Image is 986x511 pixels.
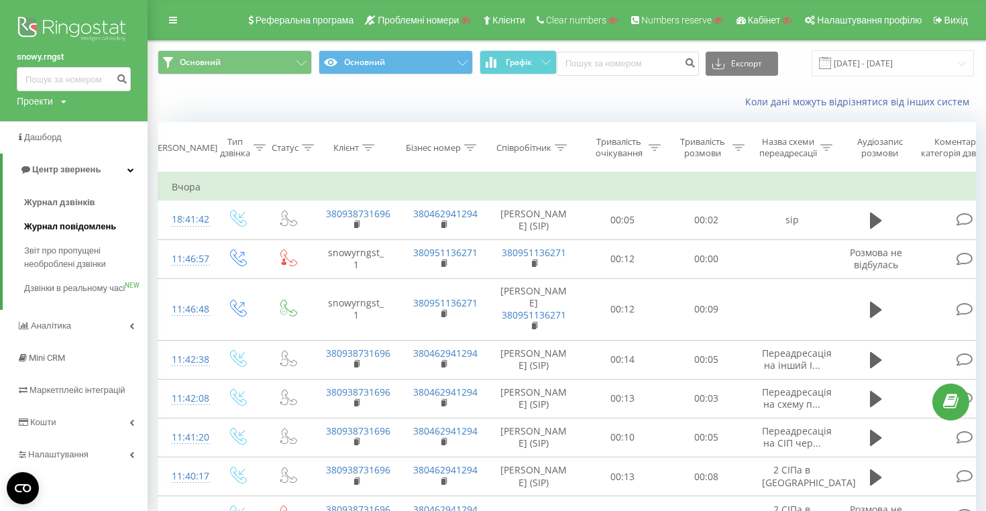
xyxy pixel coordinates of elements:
span: Звіт про пропущені необроблені дзвінки [24,244,141,271]
a: 380951136271 [413,296,478,309]
span: Журнал повідомлень [24,220,116,233]
div: 11:42:38 [172,347,199,373]
div: Статус [272,142,298,154]
td: sip [749,201,836,239]
td: snowyrngst_1 [313,278,400,340]
td: 00:03 [665,379,749,418]
a: 380462941294 [413,386,478,398]
a: 380951136271 [502,246,566,259]
a: snowy.rngst [17,50,131,64]
div: 11:42:08 [172,386,199,412]
div: 11:41:20 [172,424,199,451]
td: 00:09 [665,278,749,340]
button: Open CMP widget [7,472,39,504]
span: Маркетплейс інтеграцій [30,385,125,395]
a: 380938731696 [326,424,390,437]
td: [PERSON_NAME] (SIP) [487,457,581,496]
div: Тип дзвінка [220,136,250,159]
td: 00:00 [665,239,749,278]
span: Реферальна програма [256,15,354,25]
input: Пошук за номером [557,52,699,76]
span: Переадресація на СІП чер... [762,424,832,449]
span: Графік [506,58,532,67]
span: Основний [180,57,221,68]
td: 00:05 [665,418,749,457]
input: Пошук за номером [17,67,131,91]
a: Дзвінки в реальному часіNEW [24,276,148,300]
a: Коли дані можуть відрізнятися вiд інших систем [745,95,976,108]
div: Аудіозапис розмови [847,136,912,159]
td: 00:12 [581,239,665,278]
span: Розмова не відбулась [850,246,902,271]
a: 380938731696 [326,207,390,220]
span: Дзвінки в реальному часі [24,282,125,295]
td: 00:14 [581,340,665,379]
span: Центр звернень [32,164,101,174]
td: [PERSON_NAME] (SIP) [487,340,581,379]
a: 380938731696 [326,347,390,359]
td: 00:05 [581,201,665,239]
td: 00:05 [665,340,749,379]
div: 11:46:48 [172,296,199,323]
td: 00:13 [581,379,665,418]
td: [PERSON_NAME] (SIP) [487,418,581,457]
a: Журнал дзвінків [24,190,148,215]
a: 380462941294 [413,207,478,220]
td: 00:02 [665,201,749,239]
div: Співробітник [496,142,551,154]
span: Журнал дзвінків [24,196,95,209]
a: 380462941294 [413,347,478,359]
div: Тривалість розмови [676,136,729,159]
span: Налаштування профілю [817,15,922,25]
span: Дашборд [24,132,62,142]
span: Налаштування [28,449,89,459]
div: 18:41:42 [172,207,199,233]
div: Тривалість очікування [592,136,645,159]
a: 380951136271 [502,308,566,321]
td: 00:10 [581,418,665,457]
td: 2 СІПа в [GEOGRAPHIC_DATA] [749,457,836,496]
span: Clear numbers [546,15,606,25]
td: [PERSON_NAME] [487,278,581,340]
td: [PERSON_NAME] (SIP) [487,201,581,239]
button: Експорт [706,52,778,76]
span: Вихід [944,15,968,25]
td: 00:13 [581,457,665,496]
span: Аналiтика [31,321,71,331]
div: Назва схеми переадресації [759,136,817,159]
a: 380462941294 [413,463,478,476]
button: Основний [158,50,312,74]
td: 00:12 [581,278,665,340]
img: Ringostat logo [17,13,131,47]
span: Кошти [30,417,56,427]
button: Основний [319,50,473,74]
div: Бізнес номер [406,142,461,154]
a: Журнал повідомлень [24,215,148,239]
span: Numbers reserve [641,15,712,25]
div: 11:40:17 [172,463,199,490]
button: Графік [480,50,557,74]
div: [PERSON_NAME] [150,142,217,154]
a: Звіт про пропущені необроблені дзвінки [24,239,148,276]
span: Проблемні номери [378,15,459,25]
a: 380938731696 [326,386,390,398]
a: 380462941294 [413,424,478,437]
a: Центр звернень [3,154,148,186]
span: Переадресація на інший I... [762,347,832,372]
td: 00:08 [665,457,749,496]
td: snowyrngst_1 [313,239,400,278]
span: Mini CRM [29,353,65,363]
td: [PERSON_NAME] (SIP) [487,379,581,418]
div: Проекти [17,95,53,108]
div: 11:46:57 [172,246,199,272]
div: Клієнт [333,142,359,154]
span: Клієнти [492,15,525,25]
span: Кабінет [748,15,781,25]
a: 380951136271 [413,246,478,259]
span: Переадресація на схему п... [762,386,832,410]
a: 380938731696 [326,463,390,476]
